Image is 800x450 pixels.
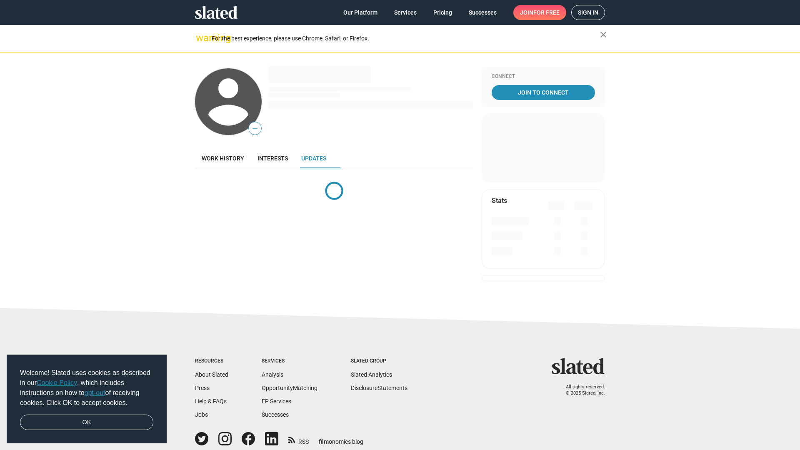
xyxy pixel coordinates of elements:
a: Analysis [262,371,283,378]
a: DisclosureStatements [351,385,407,391]
div: Slated Group [351,358,407,365]
span: Join [520,5,560,20]
div: Services [262,358,317,365]
a: Services [387,5,423,20]
a: Help & FAQs [195,398,227,405]
a: About Slated [195,371,228,378]
span: Join To Connect [493,85,593,100]
mat-card-title: Stats [492,196,507,205]
a: Interests [251,148,295,168]
div: For the best experience, please use Chrome, Safari, or Firefox. [212,33,600,44]
a: dismiss cookie message [20,415,153,430]
a: Jobs [195,411,208,418]
a: Our Platform [337,5,384,20]
a: Slated Analytics [351,371,392,378]
span: Interests [257,155,288,162]
a: Joinfor free [513,5,566,20]
span: Welcome! Slated uses cookies as described in our , which includes instructions on how to of recei... [20,368,153,408]
mat-icon: warning [196,33,206,43]
a: Sign in [571,5,605,20]
div: Resources [195,358,228,365]
span: — [249,123,261,134]
span: for free [533,5,560,20]
a: opt-out [85,389,105,396]
span: Pricing [433,5,452,20]
a: Successes [462,5,503,20]
span: Successes [469,5,497,20]
span: Services [394,5,417,20]
mat-icon: close [598,30,608,40]
span: Sign in [578,5,598,20]
a: Cookie Policy [37,379,77,386]
a: Updates [295,148,333,168]
a: Press [195,385,210,391]
a: Pricing [427,5,459,20]
a: Join To Connect [492,85,595,100]
a: EP Services [262,398,291,405]
span: film [319,438,329,445]
a: RSS [288,433,309,446]
span: Our Platform [343,5,377,20]
div: cookieconsent [7,355,167,444]
a: filmonomics blog [319,431,363,446]
span: Updates [301,155,326,162]
div: Connect [492,73,595,80]
p: All rights reserved. © 2025 Slated, Inc. [557,384,605,396]
span: Work history [202,155,244,162]
a: Work history [195,148,251,168]
a: OpportunityMatching [262,385,317,391]
a: Successes [262,411,289,418]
